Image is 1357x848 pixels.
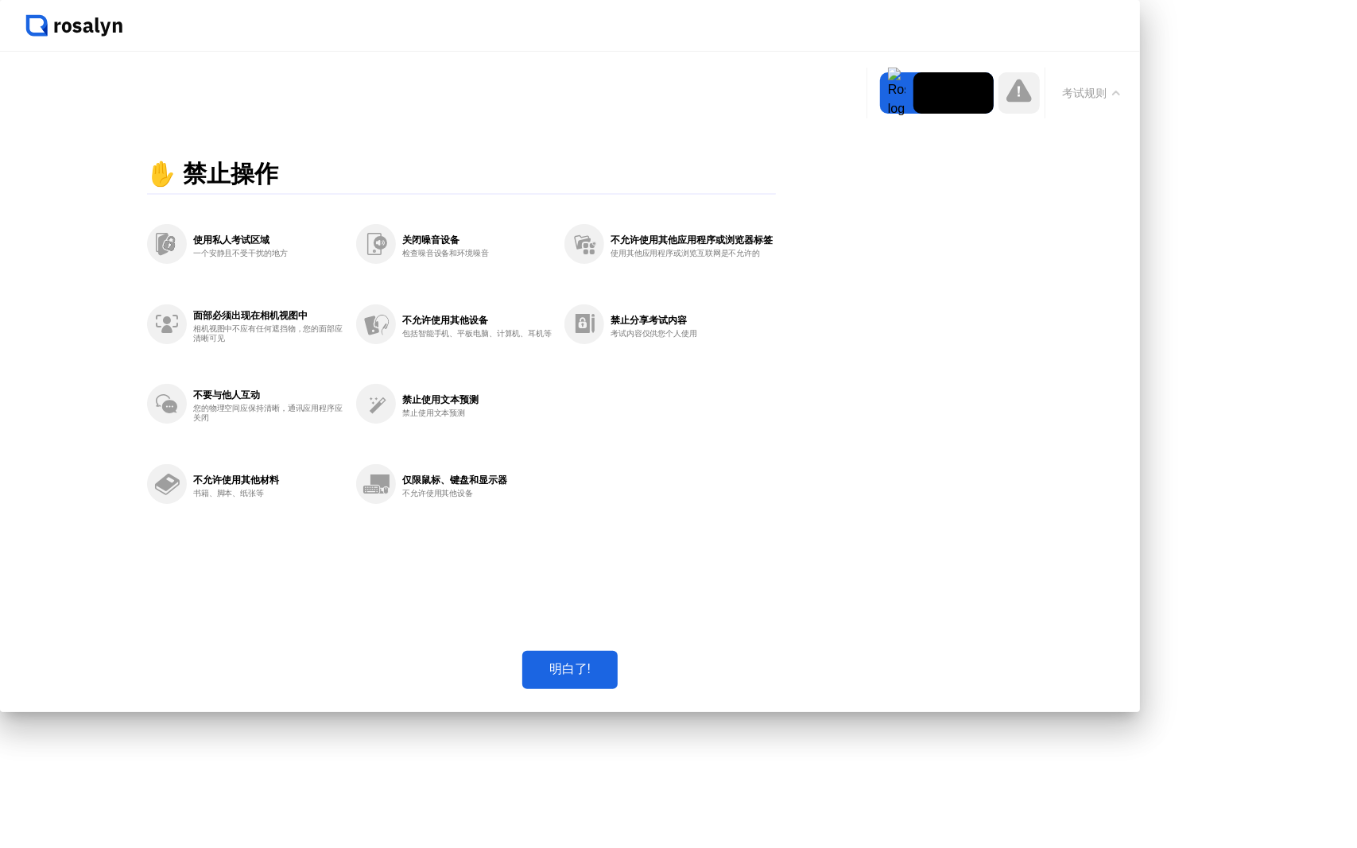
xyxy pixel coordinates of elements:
[402,249,552,258] div: 检查噪音设备和环境噪音
[402,329,552,339] div: 包括智能手机、平板电脑、计算机、耳机等
[611,329,761,339] div: 考试内容仅供您个人使用
[611,249,761,258] div: 使用其他应用程序或浏览互联网是不允许的
[402,234,552,246] div: 关闭噪音设备
[193,234,343,246] div: 使用私人考试区域
[402,489,552,498] div: 不允许使用其他设备
[193,324,343,343] div: 相机视图中不应有任何遮挡物，您的面部应清晰可见
[147,155,776,195] div: ✋ 禁止操作
[1058,85,1125,102] button: 考试规则
[193,404,343,423] div: 您的物理空间应保持清晰，通讯应用程序应关闭
[402,409,552,418] div: 禁止使用文本预测
[402,474,552,486] div: 仅限鼠标、键盘和显示器
[193,474,343,486] div: 不允许使用其他材料
[522,651,618,689] button: 明白了!
[193,249,343,258] div: 一个安静且不受干扰的地方
[402,315,552,326] div: 不允许使用其他设备
[193,389,343,401] div: 不要与他人互动
[402,394,552,405] div: 禁止使用文本预测
[193,489,343,498] div: 书籍、脚本、纸张等
[527,661,613,678] div: 明白了!
[193,310,343,321] div: 面部必须出现在相机视图中
[611,234,773,246] div: 不允许使用其他应用程序或浏览器标签
[611,315,773,326] div: 禁止分享考试内容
